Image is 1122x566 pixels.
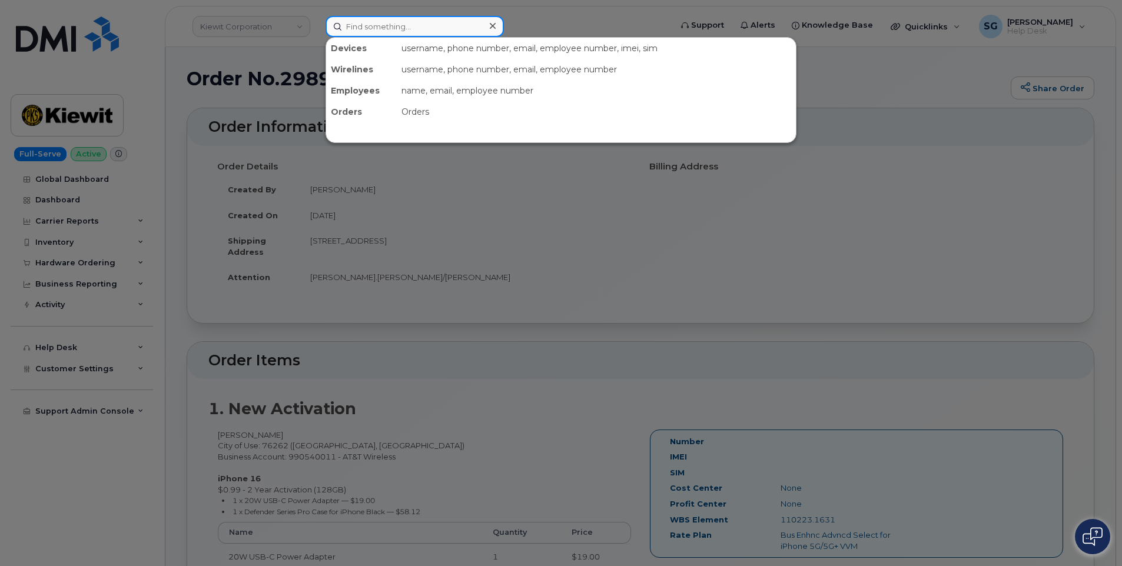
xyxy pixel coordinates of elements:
div: Wirelines [326,59,397,80]
div: name, email, employee number [397,80,796,101]
div: Orders [397,101,796,122]
img: Open chat [1083,527,1103,546]
div: username, phone number, email, employee number, imei, sim [397,38,796,59]
div: Devices [326,38,397,59]
div: Orders [326,101,397,122]
div: username, phone number, email, employee number [397,59,796,80]
div: Employees [326,80,397,101]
